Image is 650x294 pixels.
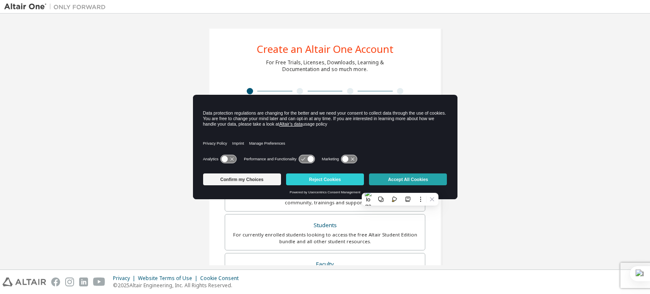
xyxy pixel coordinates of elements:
img: facebook.svg [51,278,60,286]
div: Students [230,220,420,231]
img: altair_logo.svg [3,278,46,286]
img: instagram.svg [65,278,74,286]
div: Faculty [230,258,420,270]
div: Create an Altair One Account [257,44,394,54]
img: youtube.svg [93,278,105,286]
div: Privacy [113,275,138,282]
div: Website Terms of Use [138,275,200,282]
div: Cookie Consent [200,275,244,282]
p: © 2025 Altair Engineering, Inc. All Rights Reserved. [113,282,244,289]
img: linkedin.svg [79,278,88,286]
div: For Free Trials, Licenses, Downloads, Learning & Documentation and so much more. [266,59,384,73]
div: For currently enrolled students looking to access the free Altair Student Edition bundle and all ... [230,231,420,245]
img: Altair One [4,3,110,11]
